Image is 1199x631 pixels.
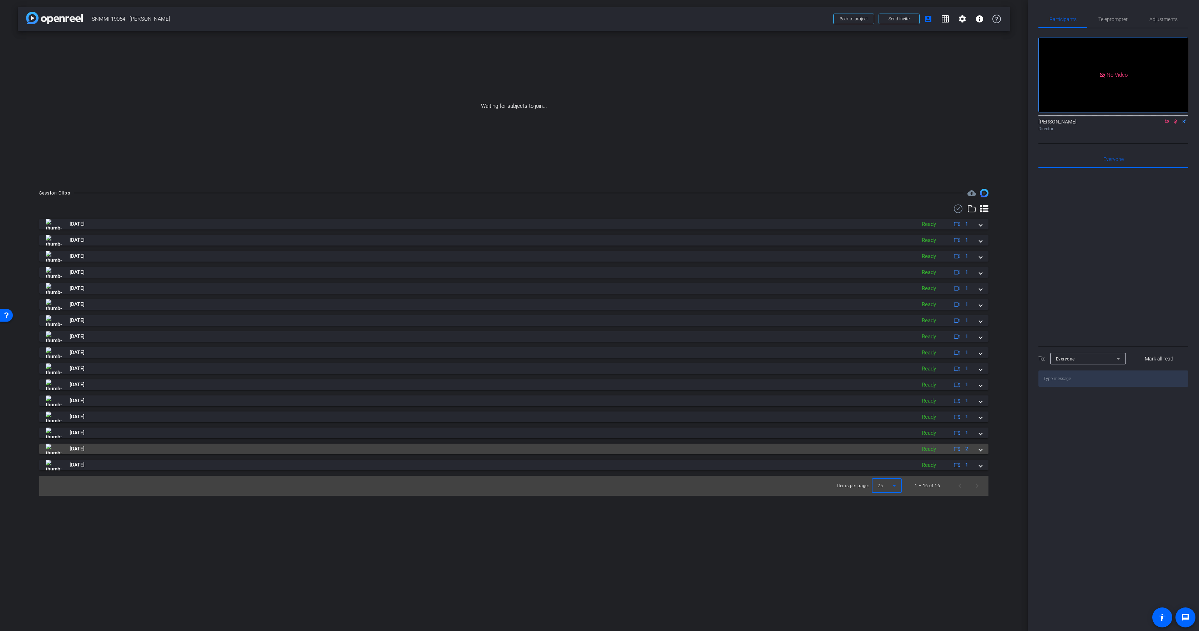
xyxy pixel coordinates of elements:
[39,347,988,358] mat-expansion-panel-header: thumb-nail[DATE]Ready1
[918,268,940,277] div: Ready
[46,428,62,438] img: thumb-nail
[46,267,62,278] img: thumb-nail
[968,477,986,494] button: Next page
[46,460,62,470] img: thumb-nail
[965,445,968,453] span: 2
[965,333,968,340] span: 1
[92,12,829,26] span: SNMMI 19054 - [PERSON_NAME]
[965,429,968,436] span: 1
[965,413,968,420] span: 1
[46,379,62,390] img: thumb-nail
[918,429,940,437] div: Ready
[39,251,988,262] mat-expansion-panel-header: thumb-nail[DATE]Ready1
[918,252,940,261] div: Ready
[1049,17,1077,22] span: Participants
[70,268,85,276] span: [DATE]
[70,252,85,260] span: [DATE]
[70,317,85,324] span: [DATE]
[1158,613,1167,622] mat-icon: accessibility
[70,445,85,453] span: [DATE]
[837,482,869,489] div: Items per page:
[39,460,988,470] mat-expansion-panel-header: thumb-nail[DATE]Ready1
[967,189,976,197] mat-icon: cloud_upload
[1149,17,1178,22] span: Adjustments
[46,412,62,422] img: thumb-nail
[924,15,932,23] mat-icon: account_box
[1181,613,1190,622] mat-icon: message
[46,235,62,246] img: thumb-nail
[965,381,968,388] span: 1
[39,267,988,278] mat-expansion-panel-header: thumb-nail[DATE]Ready1
[918,333,940,341] div: Ready
[918,236,940,244] div: Ready
[70,365,85,372] span: [DATE]
[46,251,62,262] img: thumb-nail
[918,461,940,469] div: Ready
[980,189,988,197] img: Session clips
[46,347,62,358] img: thumb-nail
[70,461,85,469] span: [DATE]
[39,190,70,197] div: Session Clips
[965,461,968,469] span: 1
[70,220,85,228] span: [DATE]
[965,268,968,276] span: 1
[1145,355,1173,363] span: Mark all read
[39,444,988,454] mat-expansion-panel-header: thumb-nail[DATE]Ready2
[46,219,62,229] img: thumb-nail
[39,235,988,246] mat-expansion-panel-header: thumb-nail[DATE]Ready1
[39,395,988,406] mat-expansion-panel-header: thumb-nail[DATE]Ready1
[39,219,988,229] mat-expansion-panel-header: thumb-nail[DATE]Ready1
[840,16,868,21] span: Back to project
[951,477,968,494] button: Previous page
[46,395,62,406] img: thumb-nail
[965,317,968,324] span: 1
[70,236,85,244] span: [DATE]
[39,412,988,422] mat-expansion-panel-header: thumb-nail[DATE]Ready1
[70,413,85,420] span: [DATE]
[889,16,910,22] span: Send invite
[918,413,940,421] div: Ready
[879,14,920,24] button: Send invite
[18,31,1010,182] div: Waiting for subjects to join...
[46,444,62,454] img: thumb-nail
[39,428,988,438] mat-expansion-panel-header: thumb-nail[DATE]Ready1
[1038,118,1188,132] div: [PERSON_NAME]
[1130,352,1189,365] button: Mark all read
[70,349,85,356] span: [DATE]
[26,12,83,24] img: app-logo
[1098,17,1128,22] span: Teleprompter
[46,283,62,294] img: thumb-nail
[39,283,988,294] mat-expansion-panel-header: thumb-nail[DATE]Ready1
[965,220,968,228] span: 1
[918,220,940,228] div: Ready
[70,381,85,388] span: [DATE]
[918,284,940,293] div: Ready
[1107,71,1128,78] span: No Video
[918,365,940,373] div: Ready
[1038,355,1045,363] div: To:
[941,15,950,23] mat-icon: grid_on
[39,299,988,310] mat-expansion-panel-header: thumb-nail[DATE]Ready1
[70,397,85,404] span: [DATE]
[1038,126,1188,132] div: Director
[915,482,940,489] div: 1 – 16 of 16
[965,349,968,356] span: 1
[833,14,874,24] button: Back to project
[918,445,940,453] div: Ready
[965,252,968,260] span: 1
[965,301,968,308] span: 1
[965,365,968,372] span: 1
[70,301,85,308] span: [DATE]
[46,331,62,342] img: thumb-nail
[965,397,968,404] span: 1
[918,349,940,357] div: Ready
[958,15,967,23] mat-icon: settings
[39,315,988,326] mat-expansion-panel-header: thumb-nail[DATE]Ready1
[918,301,940,309] div: Ready
[965,284,968,292] span: 1
[39,363,988,374] mat-expansion-panel-header: thumb-nail[DATE]Ready1
[70,429,85,436] span: [DATE]
[965,236,968,244] span: 1
[975,15,984,23] mat-icon: info
[39,379,988,390] mat-expansion-panel-header: thumb-nail[DATE]Ready1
